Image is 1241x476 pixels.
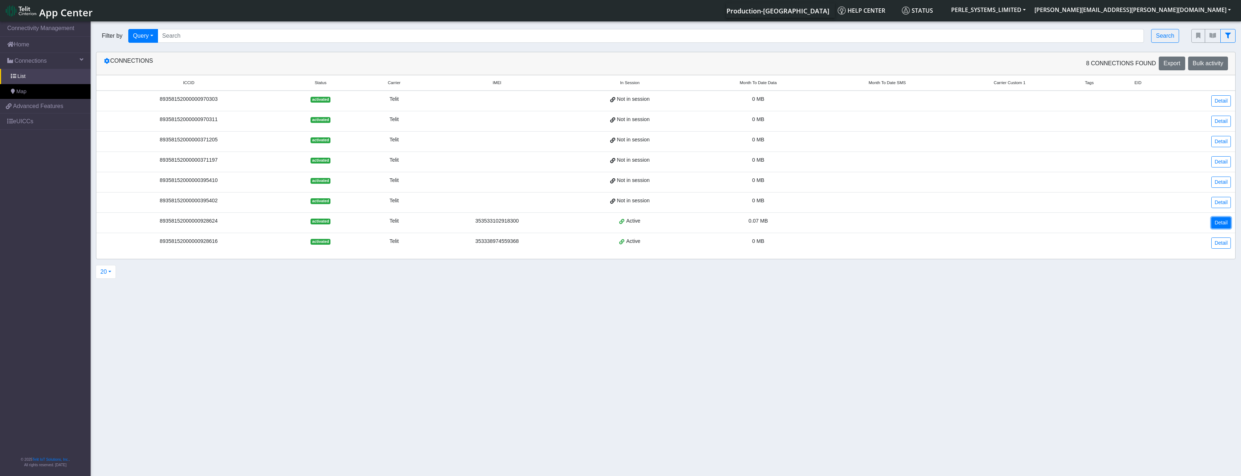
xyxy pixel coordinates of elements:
div: 89358152000000970303 [101,95,277,103]
div: 89358152000000928616 [101,237,277,245]
span: ICCID [183,80,194,86]
span: activated [311,137,330,143]
a: Detail [1211,217,1231,228]
div: 89358152000000371205 [101,136,277,144]
div: 353533102918300 [433,217,562,225]
button: Export [1159,57,1185,70]
a: Detail [1211,197,1231,208]
img: knowledge.svg [838,7,846,15]
a: Detail [1211,156,1231,167]
span: Not in session [617,177,650,185]
span: 0 MB [752,116,765,122]
span: 0 MB [752,96,765,102]
span: 0 MB [752,177,765,183]
span: activated [311,198,330,204]
div: Telit [365,217,424,225]
span: Month To Date Data [740,80,776,86]
div: 89358152000000395410 [101,177,277,185]
span: Not in session [617,136,650,144]
div: Telit [365,177,424,185]
span: Production-[GEOGRAPHIC_DATA] [726,7,829,15]
button: 20 [96,265,116,279]
div: Telit [365,136,424,144]
div: Connections [98,57,666,70]
div: 353338974559368 [433,237,562,245]
div: 89358152000000970311 [101,116,277,124]
div: Telit [365,156,424,164]
span: activated [311,97,330,103]
a: App Center [6,3,92,18]
span: activated [311,178,330,184]
a: Detail [1211,237,1231,249]
span: Active [626,237,640,245]
div: 89358152000000371197 [101,156,277,164]
span: 8 Connections found [1086,59,1156,68]
span: Active [626,217,640,225]
div: Telit [365,116,424,124]
span: Not in session [617,197,650,205]
span: Help center [838,7,885,15]
span: Status [315,80,326,86]
span: activated [311,117,330,123]
span: Tags [1085,80,1094,86]
span: 0 MB [752,238,765,244]
a: Telit IoT Solutions, Inc. [33,458,69,461]
input: Search... [158,29,1144,43]
span: Status [902,7,933,15]
span: Not in session [617,116,650,124]
span: Export [1163,60,1180,66]
span: Not in session [617,95,650,103]
div: 89358152000000395402 [101,197,277,205]
span: 0 MB [752,198,765,203]
span: Carrier Custom 1 [994,80,1026,86]
span: Bulk activity [1193,60,1223,66]
span: Map [16,88,26,96]
span: In Session [620,80,640,86]
a: Detail [1211,177,1231,188]
a: Your current platform instance [726,3,829,18]
a: Detail [1211,95,1231,107]
span: 0 MB [752,137,765,142]
a: Help center [835,3,899,18]
div: fitlers menu [1191,29,1236,43]
span: Advanced Features [13,102,63,111]
span: Not in session [617,156,650,164]
button: [PERSON_NAME][EMAIL_ADDRESS][PERSON_NAME][DOMAIN_NAME] [1030,3,1235,16]
span: activated [311,219,330,224]
div: Telit [365,95,424,103]
span: 0.07 MB [749,218,768,224]
span: 0 MB [752,157,765,163]
span: EID [1134,80,1141,86]
span: activated [311,158,330,164]
span: App Center [39,6,93,19]
button: Query [128,29,158,43]
span: Filter by [96,32,128,40]
span: IMEI [493,80,501,86]
span: Carrier [388,80,400,86]
div: 89358152000000928624 [101,217,277,225]
a: Detail [1211,116,1231,127]
a: Status [899,3,947,18]
img: logo-telit-cinterion-gw-new.png [6,5,36,17]
a: Detail [1211,136,1231,147]
button: Bulk activity [1188,57,1228,70]
span: Month To Date SMS [869,80,906,86]
span: List [17,73,25,80]
span: activated [311,239,330,245]
span: Connections [14,57,47,65]
div: Telit [365,237,424,245]
div: Telit [365,197,424,205]
img: status.svg [902,7,910,15]
button: Search [1151,29,1179,43]
button: PERLE_SYSTEMS_LIMITED [947,3,1030,16]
